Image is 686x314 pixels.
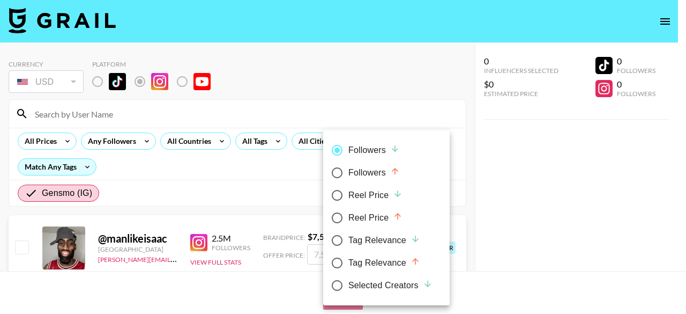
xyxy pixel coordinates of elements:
[348,279,433,292] div: Selected Creators
[348,189,402,202] div: Reel Price
[348,166,400,179] div: Followers
[348,211,402,224] div: Reel Price
[348,144,400,157] div: Followers
[632,260,673,301] iframe: Drift Widget Chat Controller
[348,234,420,247] div: Tag Relevance
[348,257,420,269] div: Tag Relevance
